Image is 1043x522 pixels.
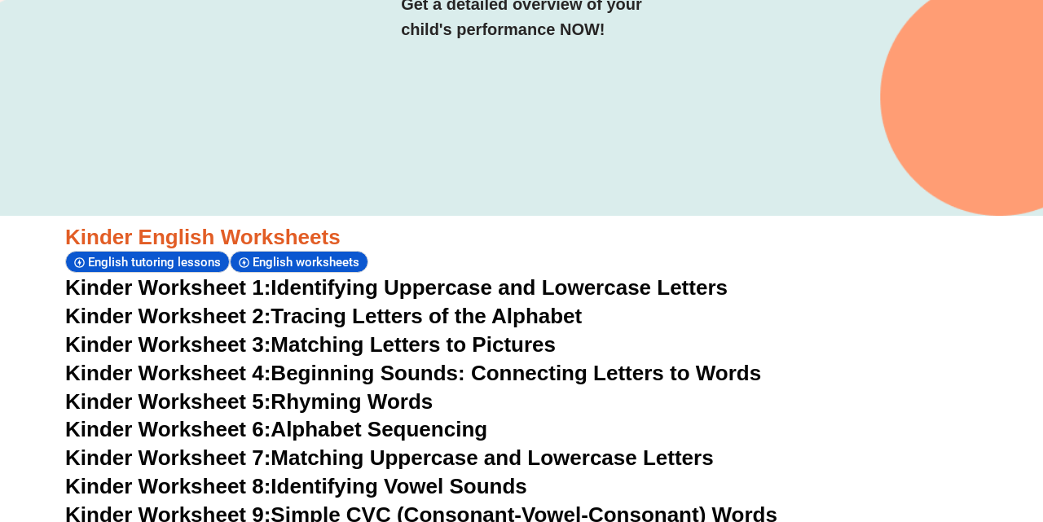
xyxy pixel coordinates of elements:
[65,304,271,328] span: Kinder Worksheet 2:
[88,255,226,270] span: English tutoring lessons
[65,361,761,385] a: Kinder Worksheet 4:Beginning Sounds: Connecting Letters to Words
[65,445,271,470] span: Kinder Worksheet 7:
[253,255,364,270] span: English worksheets
[65,417,487,441] a: Kinder Worksheet 6:Alphabet Sequencing
[65,332,271,357] span: Kinder Worksheet 3:
[65,474,527,498] a: Kinder Worksheet 8:Identifying Vowel Sounds
[764,338,1043,522] iframe: Chat Widget
[65,389,433,414] a: Kinder Worksheet 5:Rhyming Words
[65,251,230,273] div: English tutoring lessons
[65,474,271,498] span: Kinder Worksheet 8:
[65,445,714,470] a: Kinder Worksheet 7:Matching Uppercase and Lowercase Letters
[65,224,978,252] h3: Kinder English Worksheets
[65,275,728,300] a: Kinder Worksheet 1:Identifying Uppercase and Lowercase Letters
[65,275,271,300] span: Kinder Worksheet 1:
[65,361,271,385] span: Kinder Worksheet 4:
[230,251,368,273] div: English worksheets
[65,417,271,441] span: Kinder Worksheet 6:
[65,389,271,414] span: Kinder Worksheet 5:
[65,304,582,328] a: Kinder Worksheet 2:Tracing Letters of the Alphabet
[65,332,556,357] a: Kinder Worksheet 3:Matching Letters to Pictures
